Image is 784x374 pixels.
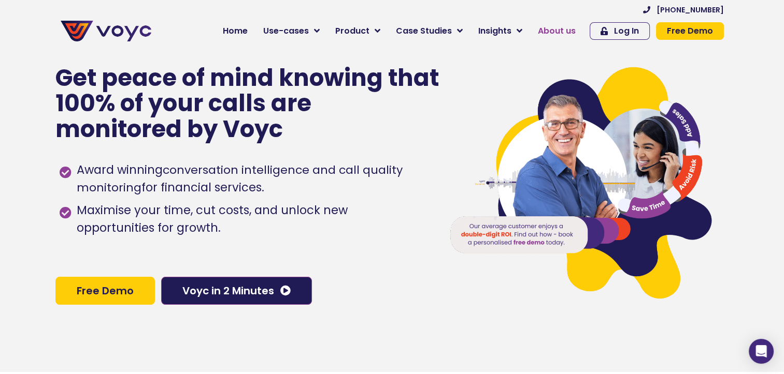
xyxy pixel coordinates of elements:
[182,286,274,296] span: Voyc in 2 Minutes
[77,286,134,296] span: Free Demo
[55,65,440,142] p: Get peace of mind knowing that 100% of your calls are monitored by Voyc
[263,25,309,37] span: Use-cases
[77,162,403,196] h1: conversation intelligence and call quality monitoring
[137,41,163,53] span: Phone
[335,25,369,37] span: Product
[667,27,713,35] span: Free Demo
[213,215,262,226] a: Privacy Policy
[74,202,428,237] span: Maximise your time, cut costs, and unlock new opportunities for growth.
[223,25,248,37] span: Home
[530,21,583,41] a: About us
[55,277,155,305] a: Free Demo
[74,161,428,197] span: Award winning for financial services.
[471,21,530,41] a: Insights
[590,22,650,40] a: Log In
[388,21,471,41] a: Case Studies
[215,21,255,41] a: Home
[538,25,576,37] span: About us
[137,84,173,96] span: Job title
[478,25,511,37] span: Insights
[749,339,774,364] div: Open Intercom Messenger
[161,277,312,305] a: Voyc in 2 Minutes
[656,22,724,40] a: Free Demo
[396,25,452,37] span: Case Studies
[614,27,639,35] span: Log In
[643,6,724,13] a: [PHONE_NUMBER]
[657,6,724,13] span: [PHONE_NUMBER]
[255,21,327,41] a: Use-cases
[327,21,388,41] a: Product
[61,21,151,41] img: voyc-full-logo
